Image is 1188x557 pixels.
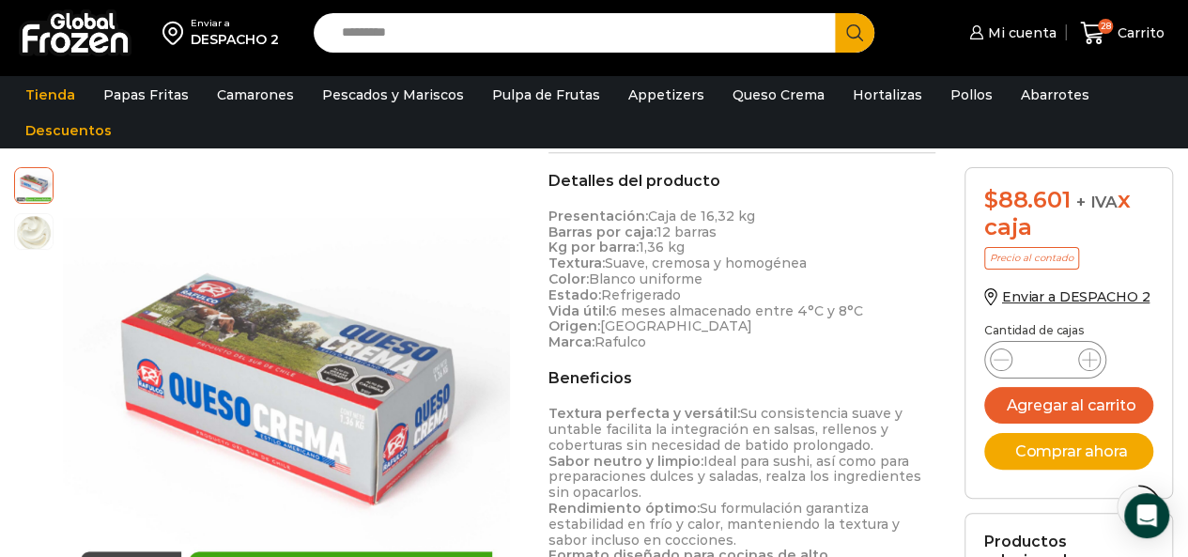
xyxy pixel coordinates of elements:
span: Enviar a DESPACHO 2 [1002,288,1149,305]
p: Cantidad de cajas [984,324,1153,337]
div: DESPACHO 2 [191,30,279,49]
a: Abarrotes [1011,77,1099,113]
strong: Origen: [548,317,600,334]
span: 28 [1098,19,1113,34]
strong: Vida útil: [548,302,609,319]
a: Descuentos [16,113,121,148]
a: Enviar a DESPACHO 2 [984,288,1149,305]
a: Camarones [208,77,303,113]
strong: Estado: [548,286,601,303]
div: x caja [984,187,1153,241]
a: 28 Carrito [1075,11,1169,55]
a: Pescados y Mariscos [313,77,473,113]
strong: Kg por barra: [548,239,639,255]
a: Pulpa de Frutas [483,77,609,113]
strong: Rendimiento óptimo: [548,500,700,517]
button: Search button [835,13,874,53]
p: Precio al contado [984,247,1079,270]
input: Product quantity [1027,347,1063,373]
strong: Textura perfecta y versátil: [548,405,740,422]
p: Caja de 16,32 kg 12 barras 1,36 kg Suave, cremosa y homogénea Blanco uniforme Refrigerado 6 meses... [548,209,936,350]
div: Open Intercom Messenger [1124,493,1169,538]
a: Mi cuenta [964,14,1057,52]
a: Hortalizas [843,77,932,113]
strong: Sabor neutro y limpio: [548,453,703,470]
span: Mi cuenta [983,23,1057,42]
button: Agregar al carrito [984,387,1153,424]
span: + IVA [1076,193,1118,211]
span: Carrito [1113,23,1165,42]
a: Papas Fritas [94,77,198,113]
a: Queso Crema [723,77,834,113]
strong: Color: [548,271,589,287]
a: Appetizers [619,77,714,113]
strong: Barras por caja: [548,224,656,240]
button: Comprar ahora [984,433,1153,470]
h2: Detalles del producto [548,172,936,190]
span: queso-crema [15,214,53,252]
div: Enviar a [191,17,279,30]
strong: Marca: [548,333,594,350]
strong: Presentación: [548,208,648,224]
span: $ [984,186,998,213]
h2: Beneficios [548,369,936,387]
a: Pollos [941,77,1002,113]
a: Tienda [16,77,85,113]
strong: Textura: [548,255,605,271]
img: address-field-icon.svg [162,17,191,49]
span: queso-crema [15,165,53,203]
bdi: 88.601 [984,186,1070,213]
